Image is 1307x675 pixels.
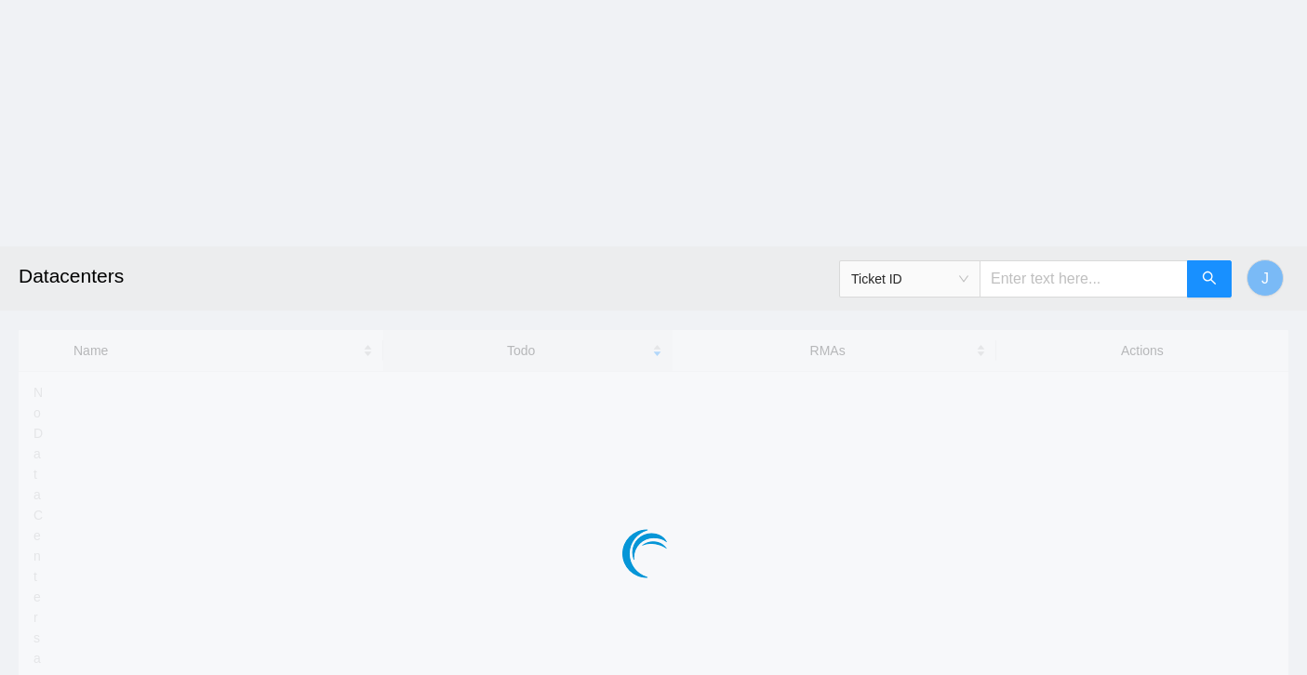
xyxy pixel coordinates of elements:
span: Ticket ID [851,265,968,293]
span: search [1202,271,1217,288]
input: Enter text here... [980,260,1188,298]
span: J [1261,267,1269,290]
button: J [1247,259,1284,297]
button: search [1187,260,1232,298]
h2: Datacenters [19,246,908,306]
